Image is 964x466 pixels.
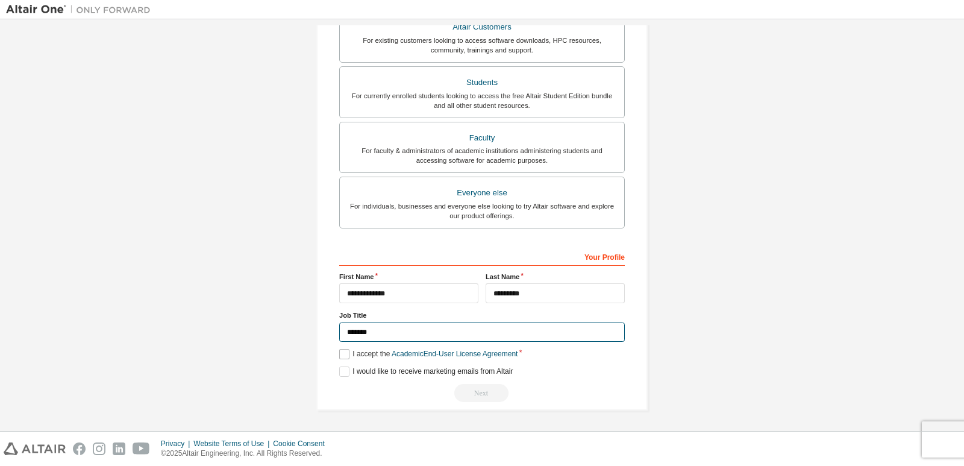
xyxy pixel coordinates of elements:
img: linkedin.svg [113,442,125,455]
div: Your Profile [339,247,625,266]
a: Academic End-User License Agreement [392,350,518,358]
div: Privacy [161,439,193,449]
label: Last Name [486,272,625,282]
img: Altair One [6,4,157,16]
div: Students [347,74,617,91]
label: I accept the [339,349,518,359]
p: © 2025 Altair Engineering, Inc. All Rights Reserved. [161,449,332,459]
div: Everyone else [347,184,617,201]
label: First Name [339,272,478,282]
div: Faculty [347,130,617,146]
label: Job Title [339,310,625,320]
img: youtube.svg [133,442,150,455]
img: instagram.svg [93,442,105,455]
div: Website Terms of Use [193,439,273,449]
div: For individuals, businesses and everyone else looking to try Altair software and explore our prod... [347,201,617,221]
div: Altair Customers [347,19,617,36]
div: Read and acccept EULA to continue [339,384,625,402]
div: Cookie Consent [273,439,331,449]
label: I would like to receive marketing emails from Altair [339,367,513,377]
div: For faculty & administrators of academic institutions administering students and accessing softwa... [347,146,617,165]
div: For currently enrolled students looking to access the free Altair Student Edition bundle and all ... [347,91,617,110]
img: altair_logo.svg [4,442,66,455]
div: For existing customers looking to access software downloads, HPC resources, community, trainings ... [347,36,617,55]
img: facebook.svg [73,442,86,455]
